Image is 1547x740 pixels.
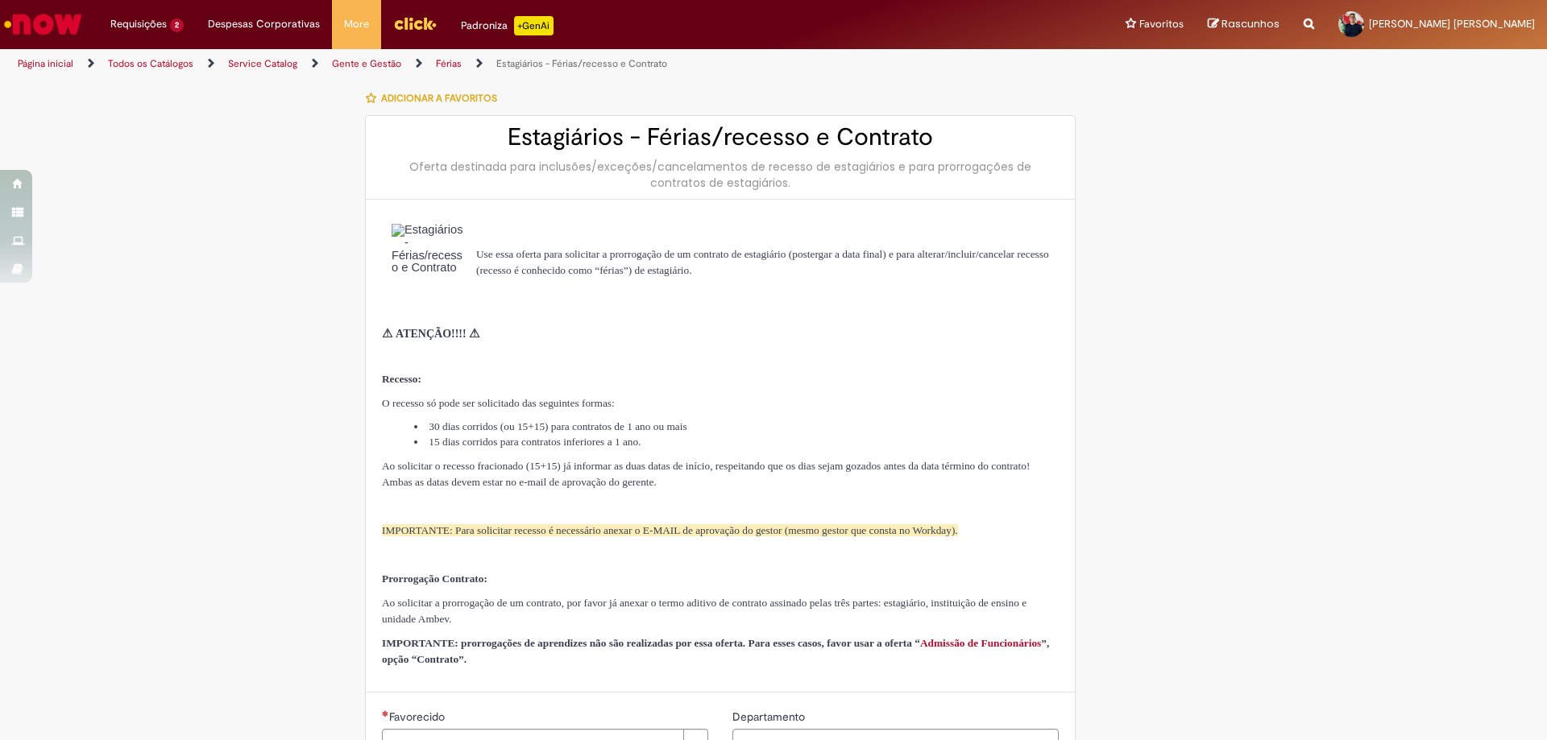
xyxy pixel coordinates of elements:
h2: Estagiários - Férias/recesso e Contrato [382,124,1059,151]
strong: Prorrogação Contrato: [382,573,487,585]
span: Use essa oferta para solicitar a prorrogação de um contrato de estagiário (postergar a data final... [476,248,1049,276]
span: Ao solicitar o recesso fracionado (15+15) já informar as duas datas de início, respeitando que os... [382,460,1030,488]
img: Estagiários - Férias/recesso e Contrato [392,224,467,310]
p: +GenAi [514,16,554,35]
span: IMPORTANTE: Para solicitar recesso é necessário anexar o E-MAIL de aprovação do gestor (mesmo ges... [382,524,958,536]
span: Necessários - Favorecido [389,709,448,724]
span: More [344,16,369,32]
span: Requisições [110,16,167,32]
div: Oferta destinada para inclusões/exceções/cancelamentos de recesso de estagiários e para prorrogaç... [382,159,1059,191]
ul: Trilhas de página [12,49,1019,79]
span: [PERSON_NAME] [PERSON_NAME] [1369,17,1535,31]
img: ServiceNow [2,8,85,40]
span: Departamento [732,709,808,724]
span: Rascunhos [1221,16,1279,31]
span: ATENÇÃO!!!! [396,328,467,340]
a: Página inicial [18,57,73,70]
a: Todos os Catálogos [108,57,193,70]
span: ⚠ [469,327,479,340]
div: Padroniza [461,16,554,35]
a: Admissão de Funcionários [920,637,1041,649]
span: O recesso só pode ser solicitado das seguintes formas: [382,397,615,409]
span: 2 [170,19,184,32]
span: Ao solicitar a prorrogação de um contrato, por favor já anexar o termo aditivo de contrato assina... [382,597,1026,625]
a: Gente e Gestão [332,57,401,70]
span: Despesas Corporativas [208,16,320,32]
a: Estagiários - Férias/recesso e Contrato [496,57,667,70]
a: Rascunhos [1208,17,1279,32]
a: Service Catalog [228,57,297,70]
img: click_logo_yellow_360x200.png [393,11,437,35]
li: 15 dias corridos para contratos inferiores a 1 ano. [414,434,1059,449]
span: Necessários [382,710,389,717]
span: ⚠ [382,327,392,340]
span: Favoritos [1139,16,1184,32]
strong: Recesso: [382,373,421,385]
li: 30 dias corridos (ou 15+15) para contratos de 1 ano ou mais [414,419,1059,434]
button: Adicionar a Favoritos [365,81,506,115]
strong: IMPORTANTE: prorrogações de aprendizes não são realizadas por essa oferta. Para esses casos, favo... [382,637,920,649]
a: Férias [436,57,462,70]
span: Adicionar a Favoritos [381,92,497,105]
